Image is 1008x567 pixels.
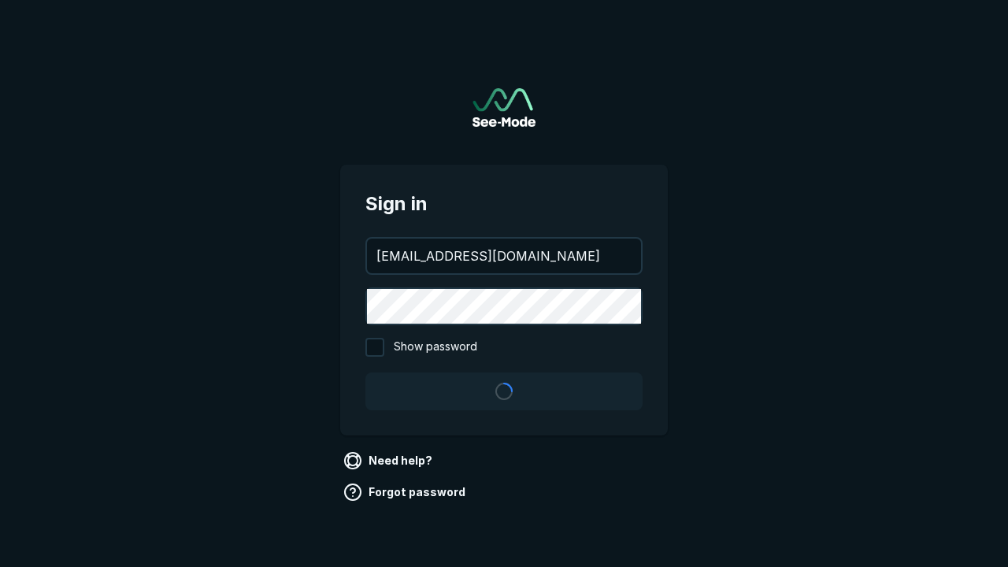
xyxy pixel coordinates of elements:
span: Show password [394,338,477,357]
a: Forgot password [340,480,472,505]
img: See-Mode Logo [472,88,535,127]
input: your@email.com [367,239,641,273]
a: Go to sign in [472,88,535,127]
a: Need help? [340,448,439,473]
span: Sign in [365,190,643,218]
